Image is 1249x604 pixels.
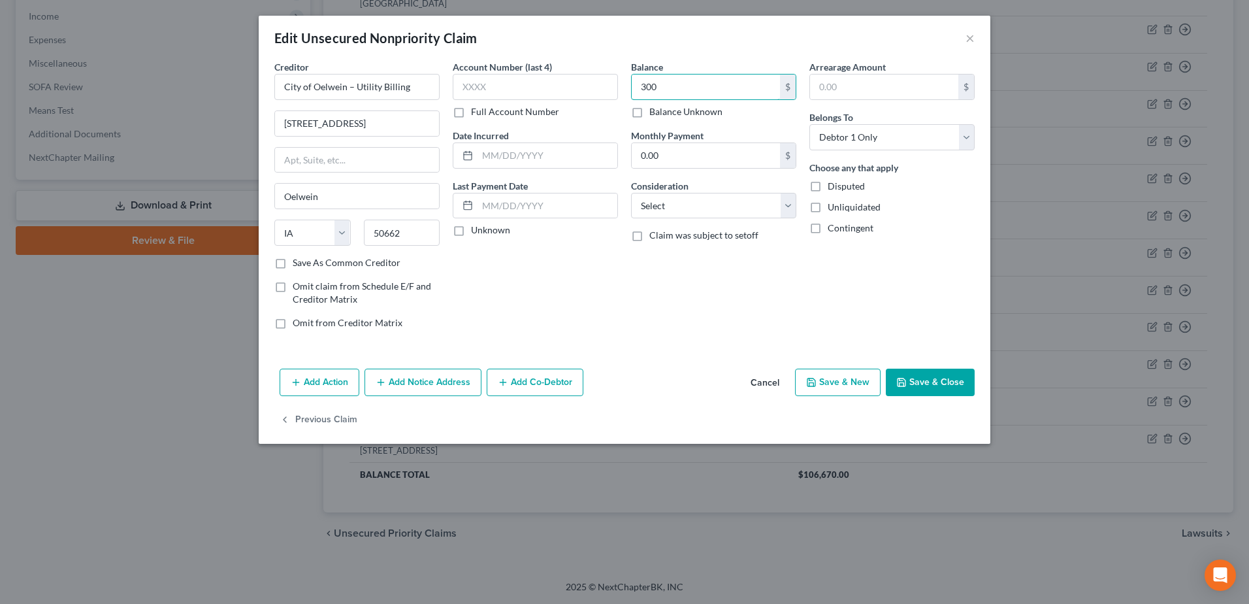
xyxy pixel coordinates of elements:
button: Cancel [740,370,790,396]
label: Balance Unknown [649,105,722,118]
button: Add Notice Address [365,369,481,396]
span: Claim was subject to setoff [649,229,758,241]
span: Omit claim from Schedule E/F and Creditor Matrix [293,280,431,305]
label: Last Payment Date [453,179,528,193]
div: $ [958,75,974,99]
input: MM/DD/YYYY [478,193,617,218]
button: Save & New [795,369,881,396]
input: XXXX [453,74,618,100]
input: Apt, Suite, etc... [275,148,439,173]
span: Contingent [828,222,873,233]
div: $ [780,143,796,168]
label: Arrearage Amount [809,60,886,74]
label: Balance [631,60,663,74]
button: × [965,30,975,46]
button: Add Action [280,369,359,396]
label: Save As Common Creditor [293,256,400,269]
label: Unknown [471,224,510,237]
label: Account Number (last 4) [453,60,552,74]
span: Omit from Creditor Matrix [293,317,402,328]
button: Add Co-Debtor [487,369,583,396]
input: Search creditor by name... [274,74,440,100]
div: Open Intercom Messenger [1205,560,1236,591]
span: Belongs To [809,112,853,123]
label: Consideration [631,179,689,193]
label: Date Incurred [453,129,509,143]
div: $ [780,75,796,99]
label: Choose any that apply [809,161,898,175]
label: Full Account Number [471,105,559,118]
input: Enter zip... [364,220,440,246]
input: Enter city... [275,184,439,209]
input: Enter address... [275,111,439,136]
button: Previous Claim [280,407,357,434]
input: 0.00 [810,75,958,99]
input: 0.00 [632,143,780,168]
button: Save & Close [886,369,975,396]
div: Edit Unsecured Nonpriority Claim [274,29,478,47]
input: MM/DD/YYYY [478,143,617,168]
label: Monthly Payment [631,129,704,143]
span: Disputed [828,180,865,192]
input: 0.00 [632,75,780,99]
span: Creditor [274,61,309,73]
span: Unliquidated [828,201,881,212]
